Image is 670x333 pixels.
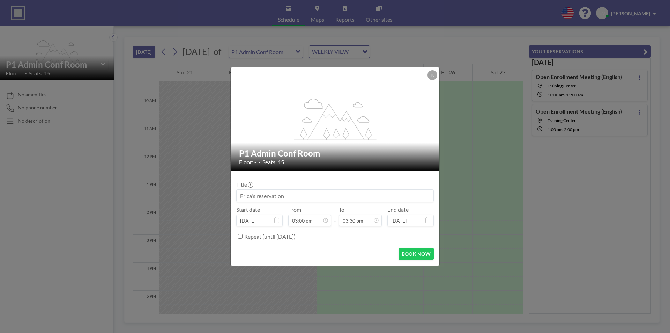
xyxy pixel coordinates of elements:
span: • [258,160,261,165]
h2: P1 Admin Conf Room [239,148,432,159]
label: End date [387,206,409,213]
button: BOOK NOW [399,248,434,260]
label: Repeat (until [DATE]) [244,233,296,240]
input: Erica's reservation [237,190,433,202]
span: - [334,209,336,224]
g: flex-grow: 1.2; [294,98,377,140]
span: Seats: 15 [262,159,284,166]
label: Title [236,181,253,188]
label: Start date [236,206,260,213]
span: Floor: - [239,159,256,166]
label: To [339,206,344,213]
label: From [288,206,301,213]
